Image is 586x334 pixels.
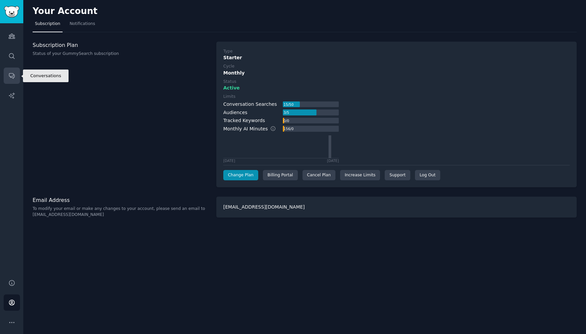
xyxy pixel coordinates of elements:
[223,170,258,181] a: Change Plan
[340,170,380,181] a: Increase Limits
[283,126,294,132] div: 156 / 0
[216,197,577,218] div: [EMAIL_ADDRESS][DOMAIN_NAME]
[263,170,298,181] div: Billing Portal
[223,64,234,70] div: Cycle
[223,49,233,55] div: Type
[33,51,209,57] p: Status of your GummySearch subscription
[223,158,235,163] div: [DATE]
[223,79,236,85] div: Status
[223,84,240,91] span: Active
[283,101,294,107] div: 15 / 50
[283,109,290,115] div: 3 / 5
[223,117,265,124] div: Tracked Keywords
[223,70,570,77] div: Monthly
[223,109,247,116] div: Audiences
[223,101,277,108] div: Conversation Searches
[4,6,19,18] img: GummySearch logo
[283,118,290,124] div: 0 / 0
[33,197,209,204] h3: Email Address
[67,19,98,32] a: Notifications
[223,125,283,132] div: Monthly AI Minutes
[33,42,209,49] h3: Subscription Plan
[33,206,209,218] p: To modify your email or make any changes to your account, please send an email to [EMAIL_ADDRESS]...
[33,19,63,32] a: Subscription
[70,21,95,27] span: Notifications
[33,6,98,17] h2: Your Account
[223,54,570,61] div: Starter
[302,170,335,181] div: Cancel Plan
[35,21,60,27] span: Subscription
[415,170,440,181] div: Log Out
[223,94,236,100] div: Limits
[327,158,339,163] div: [DATE]
[385,170,410,181] a: Support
